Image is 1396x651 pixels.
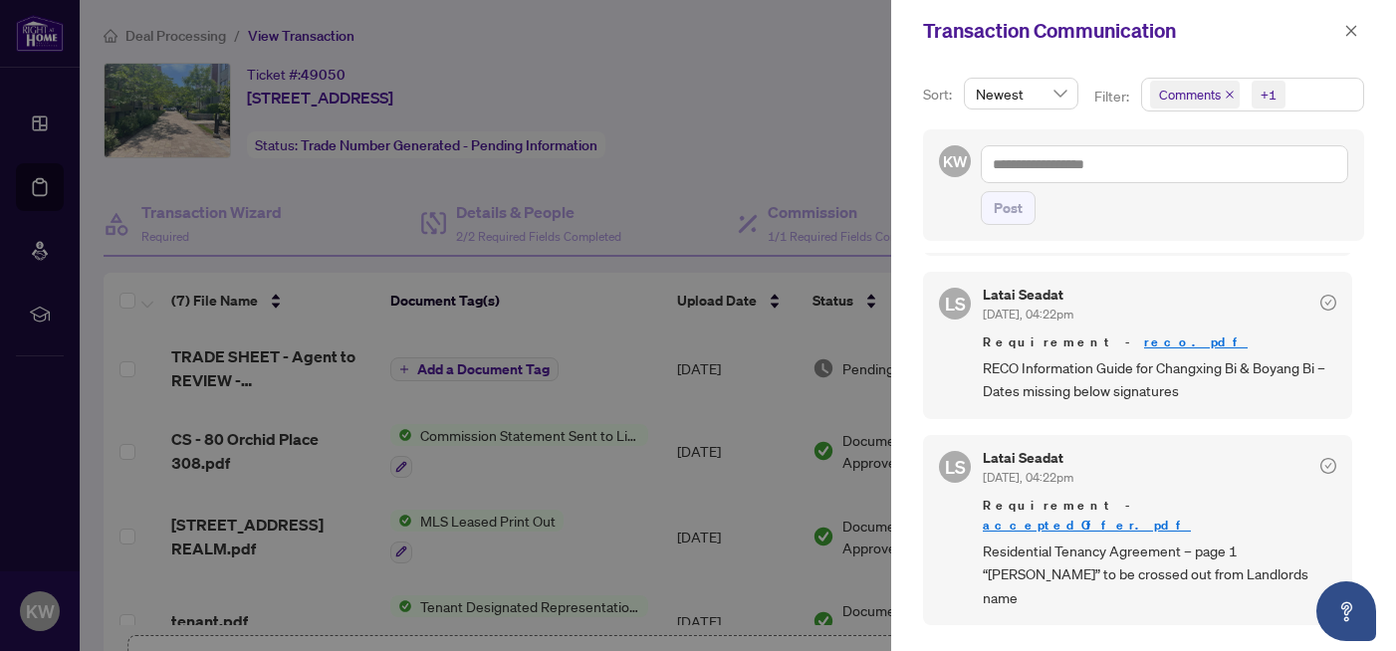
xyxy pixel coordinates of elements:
[983,307,1073,322] span: [DATE], 04:22pm
[923,16,1338,46] div: Transaction Communication
[945,453,966,481] span: LS
[983,496,1336,536] span: Requirement -
[1261,85,1277,105] div: +1
[1320,295,1336,311] span: check-circle
[945,290,966,318] span: LS
[983,451,1073,465] h5: Latai Seadat
[1159,85,1221,105] span: Comments
[1150,81,1240,108] span: Comments
[1316,581,1376,641] button: Open asap
[1144,333,1248,350] a: reco.pdf
[983,540,1336,609] span: Residential Tenancy Agreement – page 1 “[PERSON_NAME]” to be crossed out from Landlords name
[1320,458,1336,474] span: check-circle
[1094,86,1132,108] p: Filter:
[983,332,1336,352] span: Requirement -
[1344,24,1358,38] span: close
[983,356,1336,403] span: RECO Information Guide for Changxing Bi & Boyang Bi – Dates missing below signatures
[976,79,1066,108] span: Newest
[981,191,1036,225] button: Post
[943,149,968,173] span: KW
[923,84,956,106] p: Sort:
[983,517,1191,534] a: acceptedOffer.pdf
[1225,90,1235,100] span: close
[983,470,1073,485] span: [DATE], 04:22pm
[983,288,1073,302] h5: Latai Seadat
